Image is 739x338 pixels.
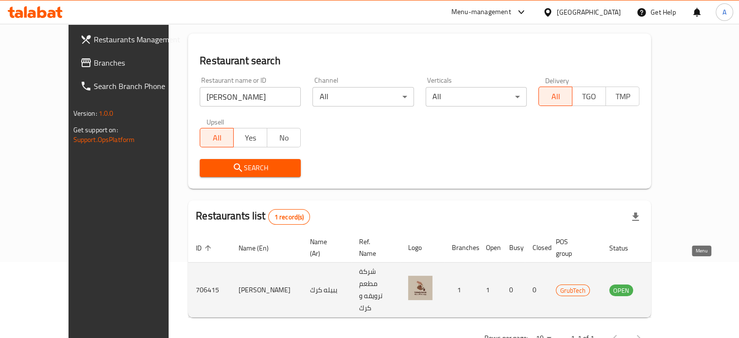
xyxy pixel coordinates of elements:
[72,28,192,51] a: Restaurants Management
[196,242,214,254] span: ID
[94,80,184,92] span: Search Branch Phone
[525,233,548,263] th: Closed
[444,263,478,318] td: 1
[302,263,351,318] td: يبيله كرك
[233,128,267,147] button: Yes
[609,285,633,296] span: OPEN
[545,77,569,84] label: Delivery
[351,263,400,318] td: شركة مطعم ترويقه و كرك
[72,74,192,98] a: Search Branch Phone
[94,57,184,69] span: Branches
[200,159,301,177] button: Search
[268,209,310,225] div: Total records count
[267,128,301,147] button: No
[605,87,639,106] button: TMP
[408,276,432,300] img: Yabela Karak
[200,53,639,68] h2: Restaurant search
[501,233,525,263] th: Busy
[269,213,310,222] span: 1 record(s)
[478,263,501,318] td: 1
[572,87,606,106] button: TGO
[610,89,636,104] span: TMP
[444,233,478,263] th: Branches
[525,263,548,318] td: 0
[94,34,184,45] span: Restaurants Management
[200,128,234,147] button: All
[556,236,590,259] span: POS group
[207,162,293,174] span: Search
[310,236,340,259] span: Name (Ar)
[271,131,297,145] span: No
[538,87,572,106] button: All
[400,233,444,263] th: Logo
[501,263,525,318] td: 0
[73,133,135,146] a: Support.OpsPlatform
[188,263,231,318] td: 706415
[200,87,301,107] input: Search for restaurant name or ID..
[557,7,621,18] div: [GEOGRAPHIC_DATA]
[359,236,389,259] span: Ref. Name
[543,89,568,104] span: All
[231,263,302,318] td: [PERSON_NAME]
[426,87,527,107] div: All
[312,87,413,107] div: All
[624,205,647,229] div: Export file
[609,242,641,254] span: Status
[478,233,501,263] th: Open
[188,233,686,318] table: enhanced table
[609,285,633,296] div: OPEN
[451,6,511,18] div: Menu-management
[73,107,97,120] span: Version:
[99,107,114,120] span: 1.0.0
[576,89,602,104] span: TGO
[556,285,589,296] span: GrubTech
[196,209,310,225] h2: Restaurants list
[239,242,281,254] span: Name (En)
[722,7,726,18] span: A
[73,124,118,136] span: Get support on:
[72,51,192,74] a: Branches
[204,131,230,145] span: All
[206,118,224,125] label: Upsell
[238,131,263,145] span: Yes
